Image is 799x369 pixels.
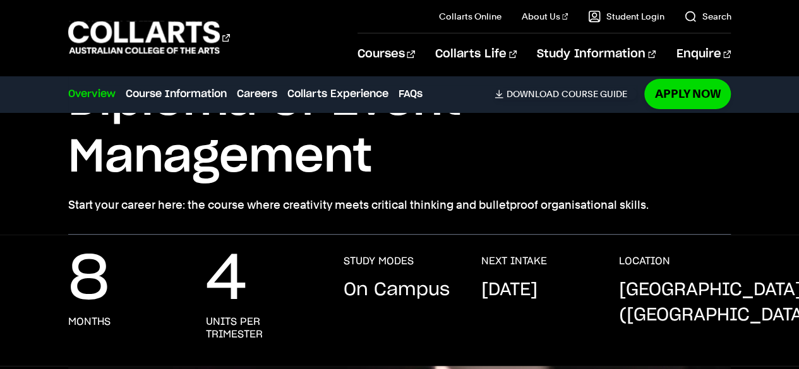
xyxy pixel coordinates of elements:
h3: STUDY MODES [343,255,413,267]
a: Enquire [676,33,731,75]
a: Collarts Life [435,33,517,75]
p: 8 [68,255,109,305]
a: Course Information [126,86,227,102]
a: Student Login [588,10,664,23]
a: About Us [522,10,568,23]
a: Courses [357,33,415,75]
a: Careers [237,86,277,102]
a: Study Information [537,33,656,75]
p: [DATE] [481,278,537,303]
a: Search [684,10,731,23]
h3: units per trimester [206,315,318,341]
p: 4 [206,255,247,305]
a: DownloadCourse Guide [495,88,637,100]
h3: months [68,315,111,328]
span: Download [506,88,558,100]
h3: NEXT INTAKE [481,255,546,267]
h3: LOCATION [618,255,670,267]
a: Collarts Experience [287,86,388,102]
p: On Campus [343,278,449,303]
p: Start your career here: the course where creativity meets critical thinking and bulletproof organ... [68,196,731,214]
a: Overview [68,86,116,102]
a: Collarts Online [439,10,502,23]
a: FAQs [399,86,423,102]
div: Go to homepage [68,20,230,56]
a: Apply Now [644,79,731,108]
h1: Diploma of Event Management [68,73,731,186]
